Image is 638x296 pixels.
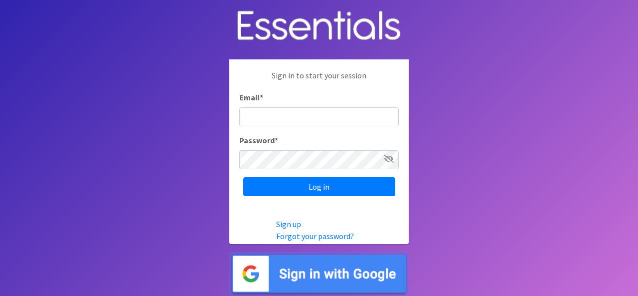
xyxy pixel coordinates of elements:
p: Sign in to start your session [239,69,399,91]
input: Log in [243,177,395,196]
img: Sign in with Google [229,252,409,296]
a: Sign up [276,219,301,229]
label: Email [239,91,263,103]
abbr: required [275,135,278,145]
label: Password [239,134,278,146]
img: Human Essentials [229,0,409,52]
a: Forgot your password? [276,231,354,241]
abbr: required [260,92,263,102]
